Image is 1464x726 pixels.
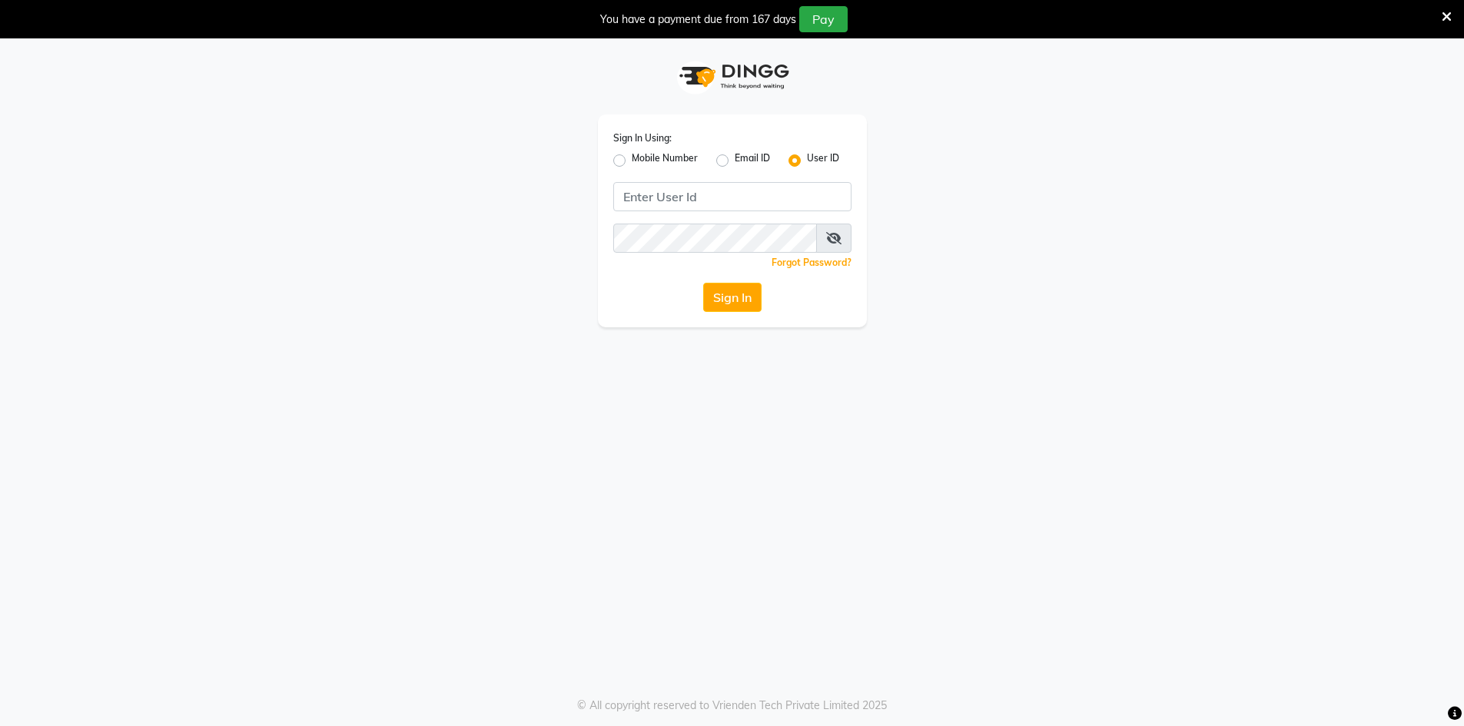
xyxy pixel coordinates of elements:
[613,224,817,253] input: Username
[632,151,698,170] label: Mobile Number
[703,283,762,312] button: Sign In
[807,151,839,170] label: User ID
[772,257,852,268] a: Forgot Password?
[613,131,672,145] label: Sign In Using:
[671,54,794,99] img: logo1.svg
[799,6,848,32] button: Pay
[600,12,796,28] div: You have a payment due from 167 days
[735,151,770,170] label: Email ID
[613,182,852,211] input: Username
